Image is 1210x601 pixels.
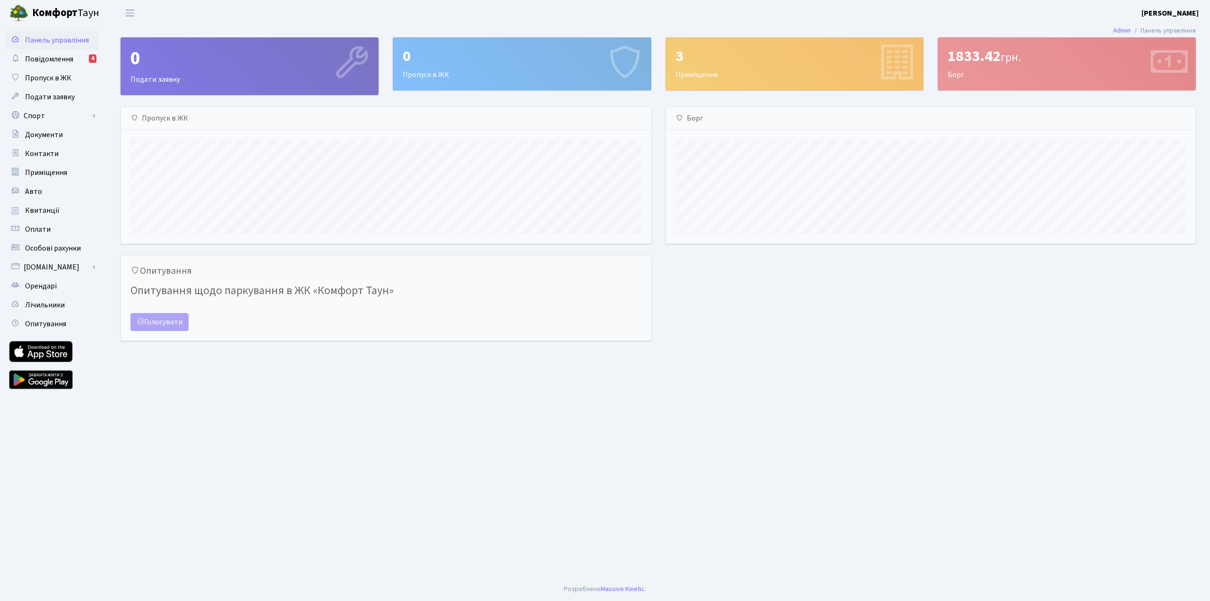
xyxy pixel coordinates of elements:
a: Massive Kinetic [601,584,645,594]
div: . [564,584,646,594]
img: logo.png [9,4,28,23]
span: Документи [25,130,63,140]
div: 3 [675,47,914,65]
a: Спорт [5,106,99,125]
span: Пропуск в ЖК [25,73,71,83]
div: 1833.42 [948,47,1186,65]
span: Приміщення [25,167,67,178]
a: 0Подати заявку [121,37,379,95]
a: Пропуск в ЖК [5,69,99,87]
a: Особові рахунки [5,239,99,258]
a: [PERSON_NAME] [1141,8,1199,19]
span: Контакти [25,148,59,159]
span: Панель управління [25,35,89,45]
a: 3Приміщення [665,37,924,90]
span: Квитанції [25,205,60,216]
li: Панель управління [1131,26,1196,36]
a: Опитування [5,314,99,333]
a: Контакти [5,144,99,163]
span: Авто [25,186,42,197]
b: [PERSON_NAME] [1141,8,1199,18]
span: Таун [32,5,99,21]
span: Орендарі [25,281,57,291]
div: Пропуск в ЖК [121,107,651,130]
h4: Опитування щодо паркування в ЖК «Комфорт Таун» [130,280,641,302]
div: Пропуск в ЖК [393,38,650,90]
span: Оплати [25,224,51,235]
b: Комфорт [32,5,78,20]
span: грн. [1001,49,1021,66]
div: Борг [938,38,1195,90]
a: Лічильники [5,296,99,314]
a: [DOMAIN_NAME] [5,258,99,277]
div: 0 [403,47,641,65]
a: Оплати [5,220,99,239]
span: Подати заявку [25,92,75,102]
a: Admin [1113,26,1131,35]
div: 0 [130,47,369,70]
div: 4 [89,54,96,63]
a: Орендарі [5,277,99,296]
a: Документи [5,125,99,144]
a: Розроблено [564,584,601,594]
a: 0Пропуск в ЖК [393,37,651,90]
span: Лічильники [25,300,65,310]
div: Борг [666,107,1196,130]
a: Квитанції [5,201,99,220]
a: Панель управління [5,31,99,50]
span: Опитування [25,319,66,329]
a: Авто [5,182,99,201]
span: Особові рахунки [25,243,81,253]
button: Переключити навігацію [118,5,142,21]
a: Повідомлення4 [5,50,99,69]
div: Подати заявку [121,38,378,95]
nav: breadcrumb [1099,21,1210,41]
a: Голосувати [130,313,189,331]
h5: Опитування [130,265,641,277]
a: Приміщення [5,163,99,182]
div: Приміщення [666,38,923,90]
span: Повідомлення [25,54,73,64]
a: Подати заявку [5,87,99,106]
